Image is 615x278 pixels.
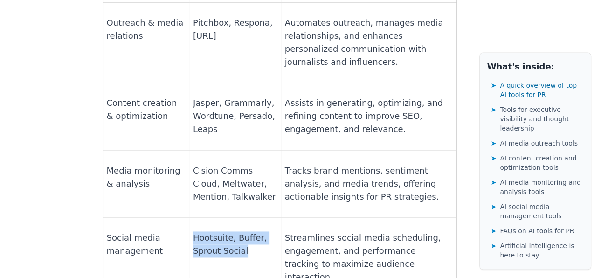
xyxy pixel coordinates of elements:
span: AI media outreach tools [500,139,578,148]
a: ➤AI media monitoring and analysis tools [491,176,583,198]
span: ➤ [491,202,497,211]
p: Cision Comms Cloud, Meltwater, Mention, Talkwalker [193,164,277,203]
a: ➤AI social media management tools [491,200,583,222]
span: Artificial Intelligence is here to stay [500,241,583,260]
span: ➤ [491,226,497,236]
span: AI content creation and optimization tools [500,153,583,172]
a: ➤FAQs on AI tools for PR [491,224,583,237]
a: ➤A quick overview of top AI tools for PR [491,79,583,101]
p: Media monitoring & analysis [107,164,185,190]
span: AI social media management tools [500,202,583,221]
p: Tracks brand mentions, sentiment analysis, and media trends, offering actionable insights for PR ... [285,164,453,203]
span: AI media monitoring and analysis tools [500,178,583,196]
a: ➤Tools for executive visibility and thought leadership [491,103,583,135]
span: ➤ [491,81,497,90]
p: Assists in generating, optimizing, and refining content to improve SEO, engagement, and relevance. [285,97,453,136]
p: Outreach & media relations [107,16,185,42]
span: ➤ [491,105,497,114]
p: Pitchbox, Respona, [URL] [193,16,277,42]
p: Social media management [107,231,185,257]
span: A quick overview of top AI tools for PR [500,81,583,99]
p: Hootsuite, Buffer, Sprout Social [193,231,277,257]
span: ➤ [491,241,497,250]
p: Content creation & optimization [107,97,185,123]
a: ➤Artificial Intelligence is here to stay [491,239,583,262]
span: ➤ [491,178,497,187]
p: Jasper, Grammarly, Wordtune, Persado, Leaps [193,97,277,136]
a: ➤AI content creation and optimization tools [491,152,583,174]
span: ➤ [491,153,497,163]
p: Automates outreach, manages media relationships, and enhances personalized communication with jou... [285,16,453,69]
h2: What's inside: [487,60,583,73]
a: ➤AI media outreach tools [491,137,583,150]
span: Tools for executive visibility and thought leadership [500,105,583,133]
span: ➤ [491,139,497,148]
span: FAQs on AI tools for PR [500,226,574,236]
